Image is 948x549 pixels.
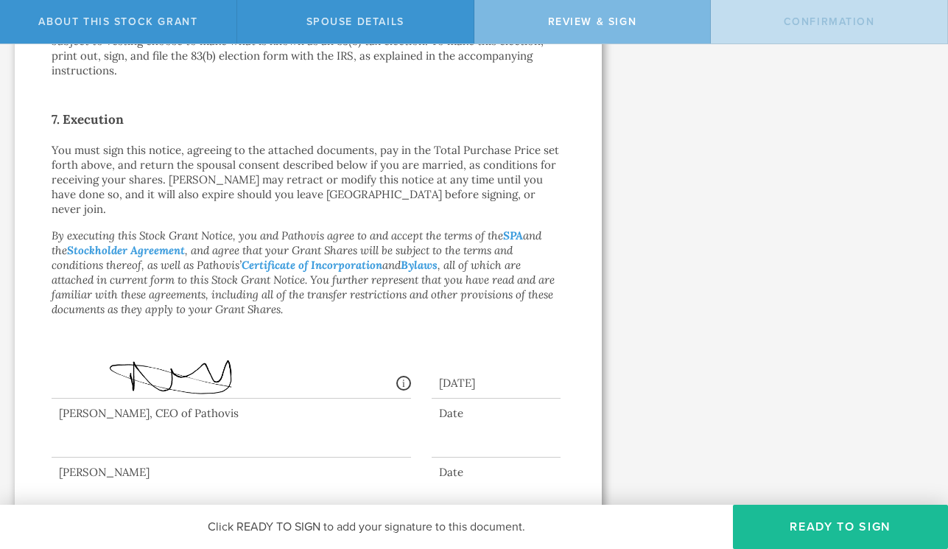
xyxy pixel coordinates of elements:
iframe: Chat Widget [874,434,948,505]
span: Review & Sign [548,15,637,28]
p: You must sign this notice, agreeing to the attached documents, pay in the Total Purchase Price se... [52,143,565,217]
img: GB4PUunoYjAAAAAElFTkSuQmCC [59,336,300,402]
div: [DATE] [432,361,560,399]
em: By executing this Stock Grant Notice, you and Pathovis agree to and accept the terms of the and t... [52,228,555,316]
span: Click READY TO SIGN to add your signature to this document. [208,520,525,534]
span: Spouse Details [306,15,404,28]
div: [PERSON_NAME] [52,465,411,480]
span: About this stock grant [38,15,197,28]
h2: 7. Execution [52,108,565,131]
a: SPA [503,228,523,242]
a: Bylaws [401,258,438,272]
a: Stockholder Agreement [67,243,185,257]
div: Date [432,465,560,480]
span: Confirmation [784,15,875,28]
a: Certificate of Incorporation [242,258,382,272]
button: Ready to Sign [733,505,948,549]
